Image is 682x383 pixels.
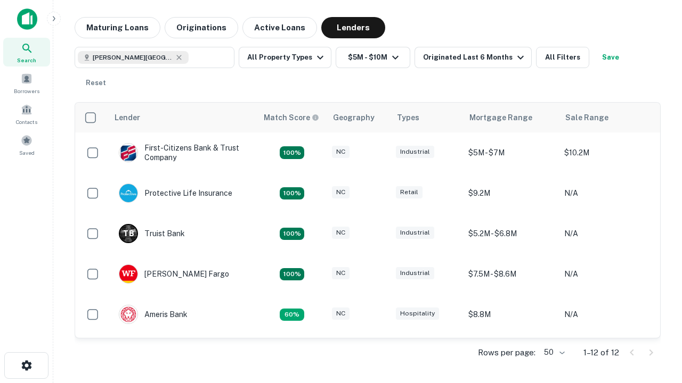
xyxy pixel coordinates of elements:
[19,148,35,157] span: Saved
[327,103,391,132] th: Geography
[119,305,188,324] div: Ameris Bank
[463,173,559,213] td: $9.2M
[559,254,655,294] td: N/A
[16,118,37,126] span: Contacts
[123,228,134,239] p: T B
[3,99,50,128] a: Contacts
[115,111,140,124] div: Lender
[280,187,304,200] div: Matching Properties: 2, hasApolloMatch: undefined
[280,309,304,321] div: Matching Properties: 1, hasApolloMatch: undefined
[336,47,410,68] button: $5M - $10M
[119,184,137,202] img: picture
[264,112,317,123] h6: Match Score
[583,346,619,359] p: 1–12 of 12
[3,130,50,159] a: Saved
[14,87,39,95] span: Borrowers
[321,17,385,38] button: Lenders
[119,184,232,203] div: Protective Life Insurance
[332,186,350,198] div: NC
[119,144,137,162] img: picture
[559,294,655,335] td: N/A
[463,294,559,335] td: $8.8M
[396,227,434,239] div: Industrial
[423,51,527,64] div: Originated Last 6 Months
[264,112,319,123] div: Capitalize uses an advanced AI algorithm to match your search with the best lender. The match sco...
[119,224,185,243] div: Truist Bank
[463,103,559,132] th: Mortgage Range
[3,69,50,97] a: Borrowers
[559,103,655,132] th: Sale Range
[559,213,655,254] td: N/A
[93,53,173,62] span: [PERSON_NAME][GEOGRAPHIC_DATA], [GEOGRAPHIC_DATA]
[332,267,350,279] div: NC
[3,38,50,66] a: Search
[396,267,434,279] div: Industrial
[415,47,532,68] button: Originated Last 6 Months
[280,268,304,281] div: Matching Properties: 2, hasApolloMatch: undefined
[119,143,247,162] div: First-citizens Bank & Trust Company
[165,17,238,38] button: Originations
[629,264,682,315] iframe: Chat Widget
[119,264,229,284] div: [PERSON_NAME] Fargo
[559,335,655,375] td: N/A
[463,132,559,173] td: $5M - $7M
[280,146,304,159] div: Matching Properties: 2, hasApolloMatch: undefined
[396,307,439,320] div: Hospitality
[559,173,655,213] td: N/A
[478,346,535,359] p: Rows per page:
[108,103,257,132] th: Lender
[463,254,559,294] td: $7.5M - $8.6M
[119,265,137,283] img: picture
[536,47,589,68] button: All Filters
[242,17,317,38] button: Active Loans
[565,111,608,124] div: Sale Range
[396,186,423,198] div: Retail
[469,111,532,124] div: Mortgage Range
[463,335,559,375] td: $9.2M
[594,47,628,68] button: Save your search to get updates of matches that match your search criteria.
[396,146,434,158] div: Industrial
[239,47,331,68] button: All Property Types
[559,132,655,173] td: $10.2M
[75,17,160,38] button: Maturing Loans
[257,103,327,132] th: Capitalize uses an advanced AI algorithm to match your search with the best lender. The match sco...
[397,111,419,124] div: Types
[119,305,137,323] img: picture
[17,56,36,64] span: Search
[332,227,350,239] div: NC
[280,228,304,240] div: Matching Properties: 3, hasApolloMatch: undefined
[391,103,463,132] th: Types
[17,9,37,30] img: capitalize-icon.png
[540,345,566,360] div: 50
[332,307,350,320] div: NC
[79,72,113,94] button: Reset
[333,111,375,124] div: Geography
[332,146,350,158] div: NC
[463,213,559,254] td: $5.2M - $6.8M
